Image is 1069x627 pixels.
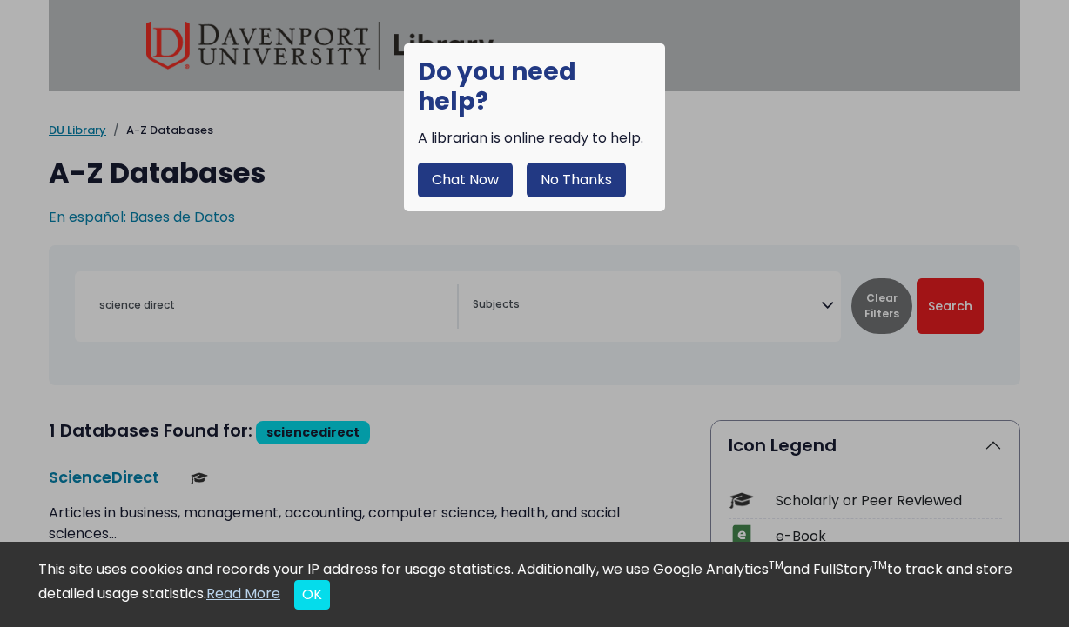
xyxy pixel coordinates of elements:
div: This site uses cookies and records your IP address for usage statistics. Additionally, we use Goo... [38,559,1031,610]
sup: TM [769,557,783,572]
sup: TM [872,557,887,572]
button: Close [294,580,330,610]
button: No Thanks [527,163,626,197]
h1: Do you need help? [418,57,651,116]
button: Chat Now [418,163,513,197]
div: A librarian is online ready to help. [418,128,651,149]
a: Read More [206,584,280,604]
